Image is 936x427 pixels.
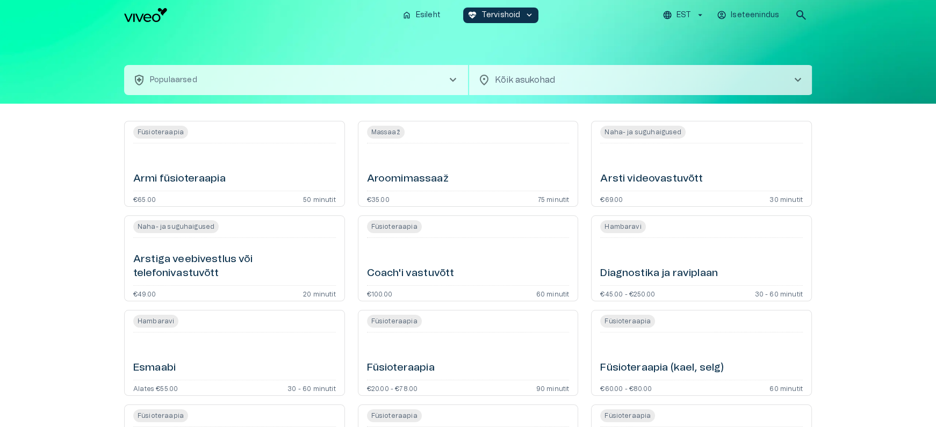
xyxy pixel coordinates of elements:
[124,65,468,95] button: health_and_safetyPopulaarsedchevron_right
[133,290,156,296] p: €49.00
[481,10,521,21] p: Tervishoid
[367,290,392,296] p: €100.00
[600,196,623,202] p: €69.00
[367,266,455,281] h6: Coach'i vastuvõtt
[124,310,345,396] a: Open service booking details
[536,290,570,296] p: 60 minutit
[795,9,808,21] span: search
[367,411,422,421] span: Füsioteraapia
[495,74,774,86] p: Kõik asukohad
[133,172,226,186] h6: Armi füsioteraapia
[600,172,703,186] h6: Arsti videovastuvõtt
[133,222,219,231] span: Naha- ja suguhaigused
[133,385,178,391] p: Alates €55.00
[133,411,188,421] span: Füsioteraapia
[600,127,686,137] span: Naha- ja suguhaigused
[463,8,539,23] button: ecg_heartTervishoidkeyboard_arrow_down
[124,121,345,207] a: Open service booking details
[600,361,724,375] h6: Füsioteraapia (kael, selg)
[591,121,812,207] a: Open service booking details
[600,266,718,281] h6: Diagnostika ja raviplaan
[367,127,405,137] span: Massaaž
[124,8,167,22] img: Viveo logo
[791,74,804,86] span: chevron_right
[133,252,336,281] h6: Arstiga veebivestlus või telefonivastuvõtt
[416,10,441,21] p: Esileht
[133,74,146,86] span: health_and_safety
[367,222,422,231] span: Füsioteraapia
[467,10,477,20] span: ecg_heart
[676,10,691,21] p: EST
[600,411,655,421] span: Füsioteraapia
[536,385,570,391] p: 90 minutit
[591,215,812,301] a: Open service booking details
[398,8,446,23] button: homeEsileht
[769,385,803,391] p: 60 minutit
[287,385,336,391] p: 30 - 60 minutit
[790,4,812,26] button: open search modal
[600,316,655,326] span: Füsioteraapia
[769,196,803,202] p: 30 minutit
[731,10,779,21] p: Iseteenindus
[402,10,412,20] span: home
[303,290,336,296] p: 20 minutit
[591,310,812,396] a: Open service booking details
[478,74,491,86] span: location_on
[367,385,418,391] p: €20.00 - €78.00
[124,8,393,22] a: Navigate to homepage
[367,361,435,375] h6: Füsioteraapia
[447,74,459,86] span: chevron_right
[133,361,176,375] h6: Esmaabi
[124,215,345,301] a: Open service booking details
[600,385,652,391] p: €60.00 - €80.00
[133,316,178,326] span: Hambaravi
[600,222,645,231] span: Hambaravi
[358,215,579,301] a: Open service booking details
[133,127,188,137] span: Füsioteraapia
[367,172,449,186] h6: Aroomimassaaž
[367,316,422,326] span: Füsioteraapia
[715,8,782,23] button: Iseteenindus
[661,8,707,23] button: EST
[358,121,579,207] a: Open service booking details
[538,196,570,202] p: 75 minutit
[754,290,803,296] p: 30 - 60 minutit
[600,290,655,296] p: €45.00 - €250.00
[133,196,156,202] p: €65.00
[524,10,534,20] span: keyboard_arrow_down
[367,196,390,202] p: €35.00
[303,196,336,202] p: 50 minutit
[150,75,197,86] p: Populaarsed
